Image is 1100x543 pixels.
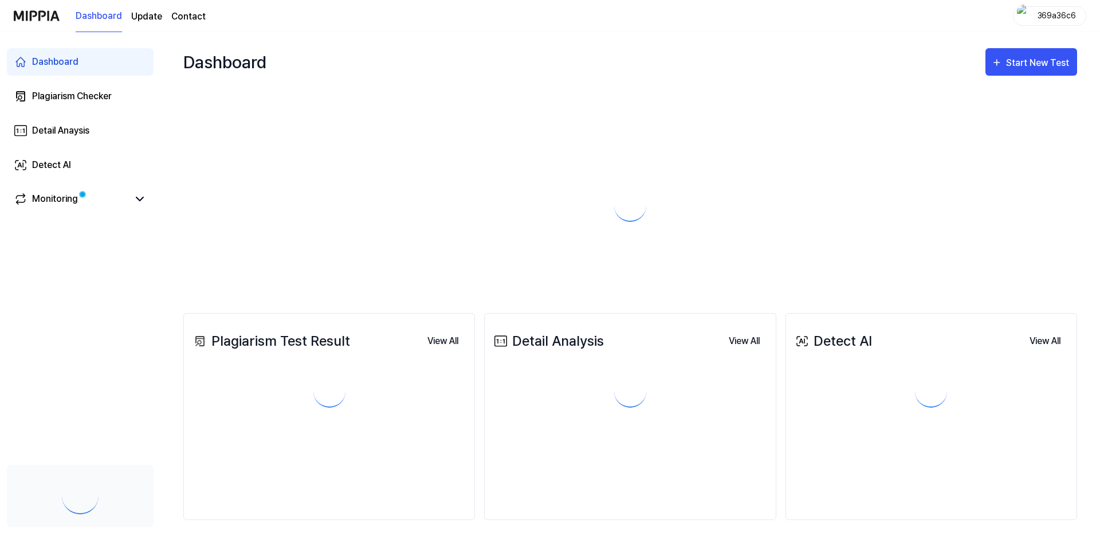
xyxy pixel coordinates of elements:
[131,10,162,24] a: Update
[76,1,122,32] a: Dashboard
[32,89,112,103] div: Plagiarism Checker
[191,331,350,351] div: Plagiarism Test Result
[1020,330,1070,353] button: View All
[1006,56,1071,71] div: Start New Test
[7,83,154,110] a: Plagiarism Checker
[1017,5,1031,28] img: profile
[32,158,71,172] div: Detect AI
[7,117,154,144] a: Detail Anaysis
[32,55,78,69] div: Dashboard
[32,124,89,138] div: Detail Anaysis
[418,330,467,353] button: View All
[7,151,154,179] a: Detect AI
[171,10,206,24] a: Contact
[492,331,604,351] div: Detail Analysis
[1034,9,1079,22] div: 369a36c6
[14,192,128,206] a: Monitoring
[183,44,266,80] div: Dashboard
[7,48,154,76] a: Dashboard
[720,330,769,353] button: View All
[1013,6,1086,26] button: profile369a36c6
[985,48,1077,76] button: Start New Test
[32,192,78,206] div: Monitoring
[793,331,872,351] div: Detect AI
